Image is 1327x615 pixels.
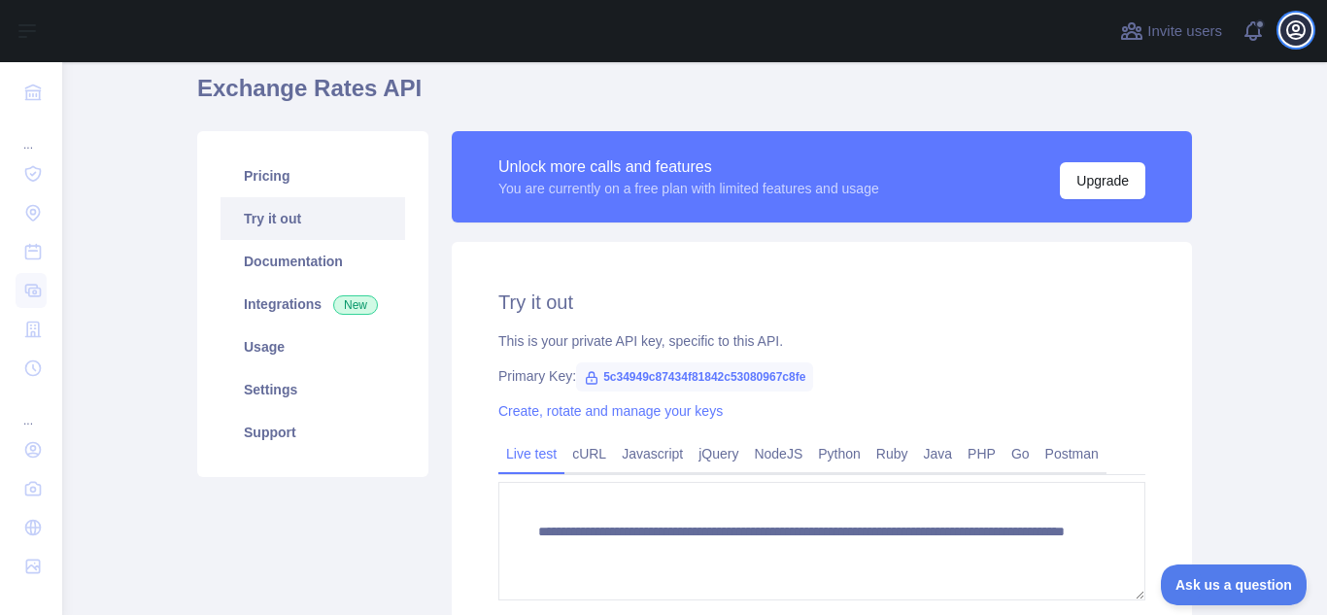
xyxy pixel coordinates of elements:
[564,438,614,469] a: cURL
[916,438,961,469] a: Java
[221,154,405,197] a: Pricing
[498,438,564,469] a: Live test
[1147,20,1222,43] span: Invite users
[746,438,810,469] a: NodeJS
[1060,162,1145,199] button: Upgrade
[16,390,47,428] div: ...
[498,289,1145,316] h2: Try it out
[576,362,813,392] span: 5c34949c87434f81842c53080967c8fe
[498,366,1145,386] div: Primary Key:
[1161,564,1308,605] iframe: Toggle Customer Support
[810,438,868,469] a: Python
[498,155,879,179] div: Unlock more calls and features
[1038,438,1106,469] a: Postman
[221,411,405,454] a: Support
[614,438,691,469] a: Javascript
[333,295,378,315] span: New
[868,438,916,469] a: Ruby
[498,331,1145,351] div: This is your private API key, specific to this API.
[197,73,1192,120] h1: Exchange Rates API
[221,240,405,283] a: Documentation
[1004,438,1038,469] a: Go
[16,114,47,153] div: ...
[691,438,746,469] a: jQuery
[498,403,723,419] a: Create, rotate and manage your keys
[221,283,405,325] a: Integrations New
[498,179,879,198] div: You are currently on a free plan with limited features and usage
[221,368,405,411] a: Settings
[221,197,405,240] a: Try it out
[221,325,405,368] a: Usage
[1116,16,1226,47] button: Invite users
[960,438,1004,469] a: PHP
